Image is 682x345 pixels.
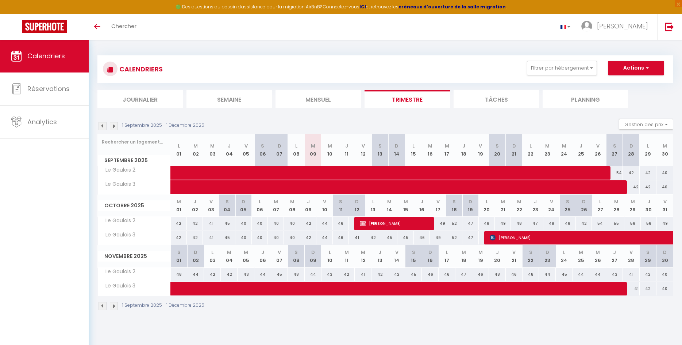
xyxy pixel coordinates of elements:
[244,249,248,256] abbr: M
[388,245,405,267] th: 14
[439,134,455,166] th: 17
[210,142,215,149] abbr: M
[381,195,397,217] th: 14
[592,195,608,217] th: 27
[388,134,405,166] th: 14
[647,198,650,205] abbr: J
[405,268,422,281] div: 45
[405,134,422,166] th: 15
[321,245,338,267] th: 10
[284,231,300,244] div: 40
[254,134,271,166] th: 06
[271,268,288,281] div: 45
[562,142,566,149] abbr: M
[349,195,365,217] th: 12
[235,217,251,230] div: 40
[657,195,673,217] th: 31
[589,134,606,166] th: 26
[545,142,550,149] abbr: M
[656,166,673,180] div: 40
[656,134,673,166] th: 30
[495,195,511,217] th: 21
[178,142,180,149] abbr: L
[614,198,619,205] abbr: M
[665,22,674,31] img: logout
[271,134,288,166] th: 07
[512,142,516,149] abbr: D
[657,217,673,230] div: 49
[428,249,432,256] abbr: D
[187,245,204,267] th: 02
[619,119,673,130] button: Gestion des prix
[290,198,294,205] abbr: M
[219,217,235,230] div: 45
[171,268,188,281] div: 48
[439,268,455,281] div: 46
[203,217,219,230] div: 41
[300,231,316,244] div: 42
[573,134,589,166] th: 25
[430,217,446,230] div: 49
[405,245,422,267] th: 15
[563,249,565,256] abbr: L
[436,198,440,205] abbr: V
[592,217,608,230] div: 54
[99,231,137,239] span: Le Gaulois 3
[663,142,667,149] abbr: M
[284,217,300,230] div: 40
[511,195,527,217] th: 22
[261,142,264,149] abbr: S
[381,231,397,244] div: 45
[238,245,254,267] th: 05
[187,134,204,166] th: 02
[98,251,170,262] span: Novembre 2025
[596,142,600,149] abbr: V
[596,249,600,256] abbr: M
[99,282,137,290] span: Le Gaulois 3
[355,268,371,281] div: 41
[506,134,523,166] th: 21
[422,245,439,267] th: 16
[171,217,187,230] div: 42
[656,268,673,281] div: 40
[122,122,204,129] p: 1 Septembre 2025 - 1 Décembre 2025
[478,249,483,256] abbr: M
[219,195,235,217] th: 04
[355,134,371,166] th: 12
[321,134,338,166] th: 10
[238,134,254,166] th: 05
[252,217,268,230] div: 40
[193,198,196,205] abbr: J
[623,245,640,267] th: 28
[479,217,495,230] div: 48
[663,198,667,205] abbr: V
[597,21,648,31] span: [PERSON_NAME]
[656,245,673,267] th: 30
[430,195,446,217] th: 17
[462,249,466,256] abbr: M
[360,216,432,230] span: [PERSON_NAME]
[305,134,321,166] th: 09
[238,268,254,281] div: 43
[328,142,332,149] abbr: M
[454,90,539,108] li: Tâches
[271,245,288,267] th: 07
[446,249,448,256] abbr: L
[278,249,281,256] abbr: V
[640,245,656,267] th: 29
[171,195,187,217] th: 01
[295,142,297,149] abbr: L
[608,217,624,230] div: 55
[278,142,281,149] abbr: D
[187,195,203,217] th: 02
[631,198,635,205] abbr: M
[623,134,640,166] th: 28
[573,245,589,267] th: 25
[187,231,203,244] div: 42
[446,195,462,217] th: 18
[187,217,203,230] div: 42
[629,142,633,149] abbr: D
[469,198,472,205] abbr: D
[307,198,310,205] abbr: J
[27,51,65,60] span: Calendriers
